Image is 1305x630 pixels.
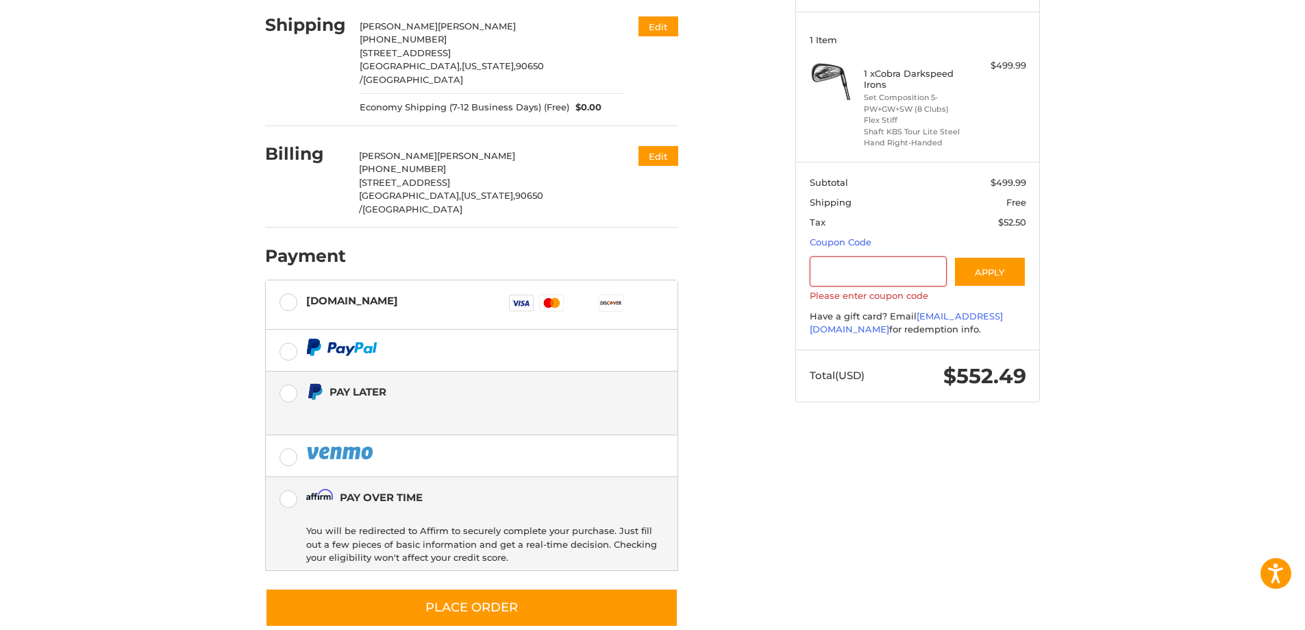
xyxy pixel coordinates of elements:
h2: Shipping [265,14,346,36]
button: Place Order [265,588,678,627]
span: 90650 / [360,60,544,85]
li: Hand Right-Handed [864,137,969,149]
span: [PHONE_NUMBER] [360,34,447,45]
span: [PERSON_NAME] [359,150,437,161]
span: [GEOGRAPHIC_DATA], [359,190,461,201]
li: Set Composition 5-PW+GW+SW (8 Clubs) [864,92,969,114]
div: You will be redirected to Affirm to securely complete your purchase. Just fill out a few pieces o... [306,518,658,570]
span: [US_STATE], [461,190,515,201]
li: Flex Stiff [864,114,969,126]
li: Shaft KBS Tour Lite Steel [864,126,969,138]
span: [US_STATE], [462,60,516,71]
span: Tax [810,217,825,228]
h2: Billing [265,143,345,165]
img: PayPal icon [306,444,376,461]
span: $499.99 [991,177,1026,188]
img: Affirm icon [306,489,334,506]
span: Total (USD) [810,369,865,382]
h3: 1 Item [810,34,1026,45]
label: Please enter coupon code [810,290,1026,301]
span: $52.50 [998,217,1026,228]
span: [GEOGRAPHIC_DATA] [363,74,463,85]
span: [GEOGRAPHIC_DATA], [360,60,462,71]
span: [PHONE_NUMBER] [359,163,446,174]
span: Economy Shipping (7-12 Business Days) (Free) [360,101,569,114]
span: [PERSON_NAME] [437,150,515,161]
button: Edit [638,16,678,36]
img: PayPal icon [306,339,377,356]
span: $552.49 [943,363,1026,389]
img: Pay Later icon [306,383,323,400]
div: Pay over time [340,486,423,509]
span: Subtotal [810,177,848,188]
h4: 1 x Cobra Darkspeed Irons [864,68,969,90]
button: Edit [638,146,678,166]
iframe: PayPal Message 1 [306,406,593,418]
span: [PERSON_NAME] [360,21,438,32]
span: Free [1006,197,1026,208]
div: [DOMAIN_NAME] [306,289,398,312]
span: [STREET_ADDRESS] [360,47,451,58]
span: [STREET_ADDRESS] [359,177,450,188]
div: Have a gift card? Email for redemption info. [810,310,1026,337]
div: $499.99 [972,59,1026,73]
span: 90650 / [359,190,543,215]
span: [GEOGRAPHIC_DATA] [362,204,462,215]
a: Coupon Code [810,237,871,247]
div: Pay Later [330,380,592,403]
span: Shipping [810,197,852,208]
span: [PERSON_NAME] [438,21,516,32]
input: Gift Certificate or Coupon Code [810,256,947,287]
button: Apply [954,256,1026,287]
span: $0.00 [569,101,602,114]
h2: Payment [265,245,346,267]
